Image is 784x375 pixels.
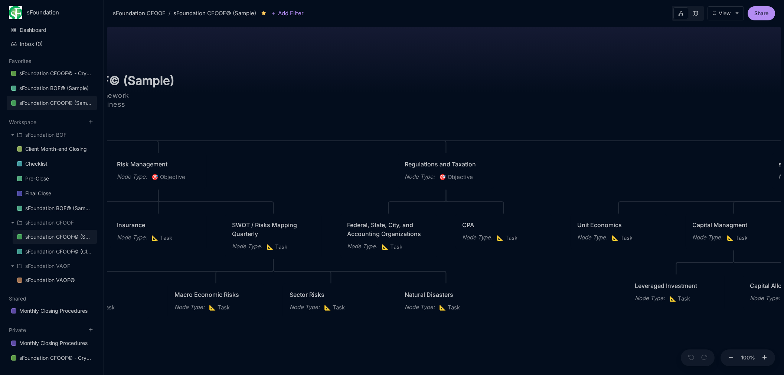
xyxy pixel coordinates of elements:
[439,173,448,180] i: 🎯
[439,304,448,311] i: 📐
[110,153,207,189] div: Risk ManagementNode Type:🎯Objective
[271,9,304,18] button: Add Filter
[462,220,545,229] div: CPA
[708,6,744,20] button: View
[727,234,735,241] i: 📐
[669,294,690,303] span: Task
[7,334,97,368] div: Private
[117,160,200,169] div: Risk Management
[405,172,435,181] div: Node Type :
[405,303,435,312] div: Node Type :
[25,159,48,168] div: Checklist
[25,262,70,271] div: sFoundation VAOF
[382,243,390,250] i: 📐
[13,201,97,216] div: sFoundation BOF© (Sample)
[13,273,97,287] a: sFoundation VAOF©
[19,84,89,93] div: sFoundation BOF© (Sample)
[110,213,207,250] div: InsuranceNode Type:📐Task
[405,290,488,299] div: Natural Disasters
[398,153,495,189] div: Regulations and TaxationNode Type:🎯Objective
[748,6,775,20] button: Share
[209,303,230,312] span: Task
[7,304,97,318] div: Monthly Closing Procedures
[635,294,665,303] div: Node Type :
[290,303,320,312] div: Node Type :
[7,336,97,350] a: Monthly Closing Procedures
[174,290,258,299] div: Macro Economic Risks
[25,276,75,285] div: sFoundation VAOF©
[25,204,92,213] div: sFoundation BOF© (Sample)
[405,160,488,169] div: Regulations and Taxation
[9,119,36,125] button: Workspace
[19,339,88,348] div: Monthly Closing Procedures
[612,234,620,241] i: 📐
[151,233,172,242] span: Task
[7,23,97,37] a: Dashboard
[13,245,97,259] a: sFoundation CFOOF© (Clone - For Testing)
[19,354,92,362] div: sFoundation CFOOF© - Crystal Lake Partner LLC
[439,173,473,182] span: Objective
[232,242,262,251] div: Node Type :
[232,220,315,238] div: SWOT / Risks Mapping Quarterly
[13,172,97,186] div: Pre-Close
[9,295,26,302] button: Shared
[497,233,517,242] span: Task
[13,142,97,156] a: Client Month-end Closing
[455,213,552,250] div: CPANode Type:📐Task
[173,9,256,18] div: sFoundation CFOOF© (Sample)
[7,351,97,365] div: sFoundation CFOOF© - Crystal Lake Partner LLC
[25,130,66,139] div: sFoundation BOF
[7,96,97,110] a: sFoundation CFOOF© (Sample)
[7,128,97,142] div: sFoundation BOF
[209,304,218,311] i: 📐
[25,189,51,198] div: Final Close
[347,242,377,251] div: Node Type :
[174,303,205,312] div: Node Type :
[462,233,492,242] div: Node Type :
[9,6,95,19] button: sFoundation
[750,294,780,303] div: Node Type :
[9,58,31,64] button: Favorites
[439,303,460,312] span: Task
[7,304,97,318] a: Monthly Closing Procedures
[577,220,660,229] div: Unit Economics
[7,66,97,80] a: sFoundation CFOOF© - Crystal Lake Partner LLC
[25,218,74,227] div: sFoundation CFOOF
[324,304,333,311] i: 📐
[398,283,495,319] div: Natural DisastersNode Type:📐Task
[13,230,97,244] a: sFoundation CFOOF© (Sample)
[382,242,402,251] span: Task
[25,232,92,241] div: sFoundation CFOOF© (Sample)
[692,220,775,229] div: Capital Managment
[151,234,160,241] i: 📐
[692,233,722,242] div: Node Type :
[19,306,88,315] div: Monthly Closing Procedures
[25,174,49,183] div: Pre-Close
[628,274,725,311] div: Leveraged InvestmentNode Type:📐Task
[7,64,97,113] div: Favorites
[151,173,185,182] span: Objective
[13,142,97,156] div: Client Month-end Closing
[25,145,87,153] div: Client Month-end Closing
[117,233,147,242] div: Node Type :
[497,234,505,241] i: 📐
[13,186,97,200] a: Final Close
[13,157,97,171] a: Checklist
[151,173,160,180] i: 🎯
[612,233,633,242] span: Task
[7,81,97,96] div: sFoundation BOF© (Sample)
[290,290,373,299] div: Sector Risks
[267,243,275,250] i: 📐
[25,247,92,256] div: sFoundation CFOOF© (Clone - For Testing)
[7,96,97,110] div: sFoundation CFOOF© (Sample)
[685,213,783,250] div: Capital ManagmentNode Type:📐Task
[7,37,97,50] button: Inbox (0)
[340,213,437,259] div: Federal, State, City, and Accounting OrganizationsNode Type:📐Task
